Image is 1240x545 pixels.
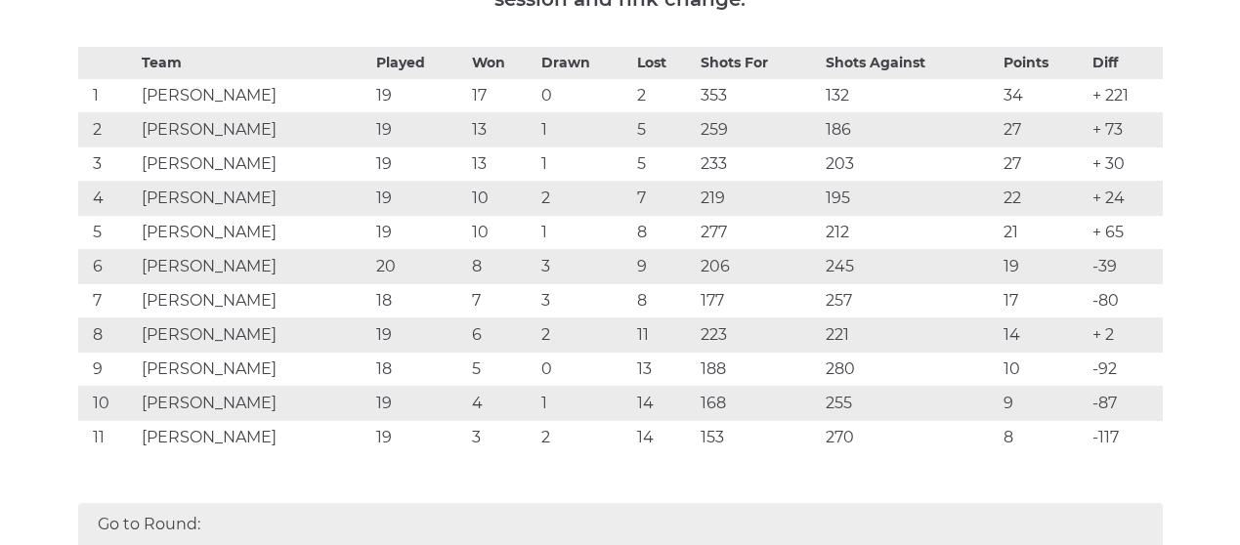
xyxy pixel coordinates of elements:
[999,147,1088,182] td: 27
[999,182,1088,216] td: 22
[371,216,467,250] td: 19
[696,48,821,79] th: Shots For
[371,387,467,421] td: 19
[821,387,999,421] td: 255
[78,79,137,113] td: 1
[821,79,999,113] td: 132
[371,250,467,284] td: 20
[137,353,372,387] td: [PERSON_NAME]
[632,79,696,113] td: 2
[821,216,999,250] td: 212
[632,147,696,182] td: 5
[371,353,467,387] td: 18
[1088,182,1162,216] td: + 24
[467,113,537,147] td: 13
[632,318,696,353] td: 11
[821,318,999,353] td: 221
[536,79,632,113] td: 0
[632,284,696,318] td: 8
[78,147,137,182] td: 3
[467,147,537,182] td: 13
[536,318,632,353] td: 2
[632,387,696,421] td: 14
[632,48,696,79] th: Lost
[536,387,632,421] td: 1
[78,387,137,421] td: 10
[632,182,696,216] td: 7
[78,284,137,318] td: 7
[536,182,632,216] td: 2
[78,250,137,284] td: 6
[137,284,372,318] td: [PERSON_NAME]
[1088,353,1162,387] td: -92
[696,387,821,421] td: 168
[1088,250,1162,284] td: -39
[371,113,467,147] td: 19
[632,113,696,147] td: 5
[821,250,999,284] td: 245
[1088,48,1162,79] th: Diff
[371,48,467,79] th: Played
[137,147,372,182] td: [PERSON_NAME]
[467,182,537,216] td: 10
[999,421,1088,455] td: 8
[821,48,999,79] th: Shots Against
[696,353,821,387] td: 188
[371,79,467,113] td: 19
[999,113,1088,147] td: 27
[1088,79,1162,113] td: + 221
[696,216,821,250] td: 277
[78,318,137,353] td: 8
[371,182,467,216] td: 19
[1088,284,1162,318] td: -80
[999,353,1088,387] td: 10
[999,48,1088,79] th: Points
[137,318,372,353] td: [PERSON_NAME]
[696,79,821,113] td: 353
[536,250,632,284] td: 3
[696,421,821,455] td: 153
[999,216,1088,250] td: 21
[467,79,537,113] td: 17
[371,421,467,455] td: 19
[999,387,1088,421] td: 9
[696,250,821,284] td: 206
[696,147,821,182] td: 233
[999,250,1088,284] td: 19
[467,387,537,421] td: 4
[999,79,1088,113] td: 34
[1088,147,1162,182] td: + 30
[467,284,537,318] td: 7
[632,216,696,250] td: 8
[137,250,372,284] td: [PERSON_NAME]
[821,421,999,455] td: 270
[821,113,999,147] td: 186
[78,113,137,147] td: 2
[1088,113,1162,147] td: + 73
[467,48,537,79] th: Won
[536,353,632,387] td: 0
[696,113,821,147] td: 259
[137,387,372,421] td: [PERSON_NAME]
[467,250,537,284] td: 8
[467,216,537,250] td: 10
[467,353,537,387] td: 5
[137,421,372,455] td: [PERSON_NAME]
[1088,216,1162,250] td: + 65
[1088,387,1162,421] td: -87
[696,284,821,318] td: 177
[536,113,632,147] td: 1
[1088,318,1162,353] td: + 2
[632,250,696,284] td: 9
[821,182,999,216] td: 195
[137,216,372,250] td: [PERSON_NAME]
[999,318,1088,353] td: 14
[536,216,632,250] td: 1
[371,318,467,353] td: 19
[821,284,999,318] td: 257
[371,147,467,182] td: 19
[1088,421,1162,455] td: -117
[467,421,537,455] td: 3
[536,421,632,455] td: 2
[999,284,1088,318] td: 17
